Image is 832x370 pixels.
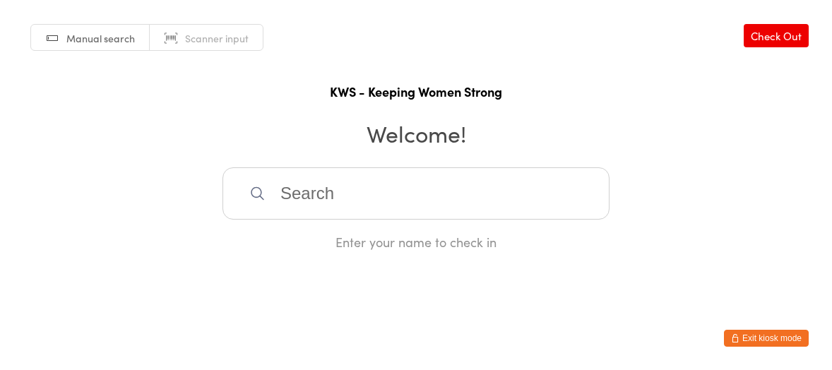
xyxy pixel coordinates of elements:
[185,31,249,45] span: Scanner input
[66,31,135,45] span: Manual search
[724,330,809,347] button: Exit kiosk mode
[14,117,818,149] h2: Welcome!
[14,83,818,100] h1: KWS - Keeping Women Strong
[222,167,610,220] input: Search
[744,24,809,47] a: Check Out
[222,233,610,251] div: Enter your name to check in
